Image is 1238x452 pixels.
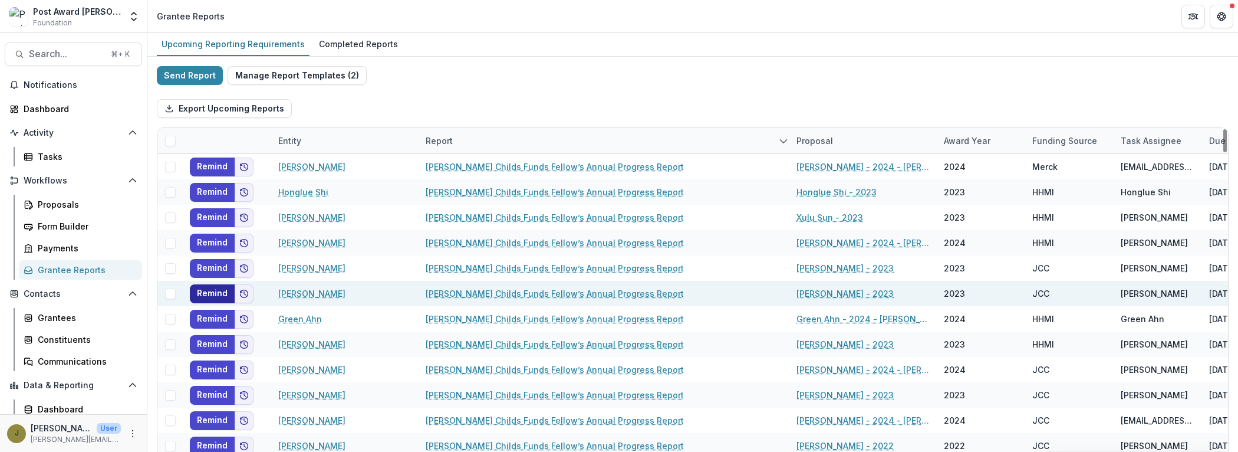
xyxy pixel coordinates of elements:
[944,262,965,274] div: 2023
[31,422,92,434] p: [PERSON_NAME]
[19,195,142,214] a: Proposals
[796,262,894,274] a: [PERSON_NAME] - 2023
[5,284,142,303] button: Open Contacts
[24,103,133,115] div: Dashboard
[278,161,345,173] a: [PERSON_NAME]
[1032,211,1054,224] div: HHMI
[271,128,419,153] div: Entity
[24,80,137,90] span: Notifications
[31,434,121,445] p: [PERSON_NAME][EMAIL_ADDRESS][PERSON_NAME][DOMAIN_NAME]
[152,8,229,25] nav: breadcrumb
[9,7,28,26] img: Post Award Jane Coffin Childs Memorial Fund
[1181,5,1205,28] button: Partners
[1114,128,1202,153] div: Task Assignee
[38,333,133,346] div: Constituents
[5,76,142,94] button: Notifications
[1025,135,1104,147] div: Funding Source
[235,361,253,379] button: Add to friends
[235,310,253,329] button: Add to friends
[190,310,235,329] button: Remind
[278,211,345,224] a: [PERSON_NAME]
[1121,389,1188,401] div: [PERSON_NAME]
[271,135,308,147] div: Entity
[426,363,684,376] a: [PERSON_NAME] Childs Funds Fellow’s Annual Progress Report
[29,48,104,60] span: Search...
[38,242,133,254] div: Payments
[190,158,235,176] button: Remind
[38,355,133,368] div: Communications
[1121,161,1195,173] div: [EMAIL_ADDRESS][DOMAIN_NAME]
[235,158,253,176] button: Add to friends
[235,259,253,278] button: Add to friends
[24,289,123,299] span: Contacts
[157,35,309,53] div: Upcoming Reporting Requirements
[937,128,1025,153] div: Award Year
[278,313,322,325] a: Green Ahn
[235,386,253,405] button: Add to friends
[1032,161,1058,173] div: Merck
[944,186,965,198] div: 2023
[278,440,345,452] a: [PERSON_NAME]
[126,427,140,441] button: More
[19,217,142,236] a: Form Builder
[19,399,142,419] a: Dashboard
[235,234,253,253] button: Add to friends
[108,48,132,61] div: ⌘ + K
[228,66,367,85] button: Manage Report Templates (2)
[19,352,142,371] a: Communications
[1032,338,1054,351] div: HHMI
[33,18,72,28] span: Foundation
[38,198,133,211] div: Proposals
[1032,414,1049,427] div: JCC
[5,376,142,395] button: Open Data & Reporting
[1032,313,1054,325] div: HHMI
[278,287,345,300] a: [PERSON_NAME]
[796,414,930,427] a: [PERSON_NAME] - 2024 - [PERSON_NAME] Memorial Fund - Fellowship Application
[278,363,345,376] a: [PERSON_NAME]
[190,234,235,253] button: Remind
[157,99,292,118] button: Export Upcoming Reports
[1121,440,1188,452] div: [PERSON_NAME]
[426,262,684,274] a: [PERSON_NAME] Childs Funds Fellow’s Annual Progress Report
[24,128,123,138] span: Activity
[157,10,225,22] div: Grantee Reports
[126,5,142,28] button: Open entity switcher
[796,389,894,401] a: [PERSON_NAME] - 2023
[419,128,789,153] div: Report
[38,264,133,276] div: Grantee Reports
[157,33,309,56] a: Upcoming Reporting Requirements
[796,211,863,224] a: Xulu Sun - 2023
[426,186,684,198] a: [PERSON_NAME] Childs Funds Fellow’s Annual Progress Report
[1025,128,1114,153] div: Funding Source
[1032,363,1049,376] div: JCC
[278,338,345,351] a: [PERSON_NAME]
[426,211,684,224] a: [PERSON_NAME] Childs Funds Fellow’s Annual Progress Report
[426,338,684,351] a: [PERSON_NAME] Childs Funds Fellow’s Annual Progress Report
[1121,287,1188,300] div: [PERSON_NAME]
[38,312,133,324] div: Grantees
[5,99,142,119] a: Dashboard
[190,411,235,430] button: Remind
[1210,5,1233,28] button: Get Help
[24,381,123,391] span: Data & Reporting
[1121,363,1188,376] div: [PERSON_NAME]
[1114,135,1188,147] div: Task Assignee
[944,363,966,376] div: 2024
[157,66,223,85] button: Send Report
[779,136,788,146] svg: sorted descending
[19,330,142,349] a: Constituents
[1121,237,1188,249] div: [PERSON_NAME]
[1032,287,1049,300] div: JCC
[235,183,253,202] button: Add to friends
[944,414,966,427] div: 2024
[5,171,142,190] button: Open Workflows
[796,237,930,249] a: [PERSON_NAME] - 2024 - [PERSON_NAME] Childs Memorial Fund - Fellowship Application
[314,35,403,53] div: Completed Reports
[937,135,997,147] div: Award Year
[796,338,894,351] a: [PERSON_NAME] - 2023
[15,430,19,437] div: Jamie
[5,123,142,142] button: Open Activity
[190,284,235,303] button: Remind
